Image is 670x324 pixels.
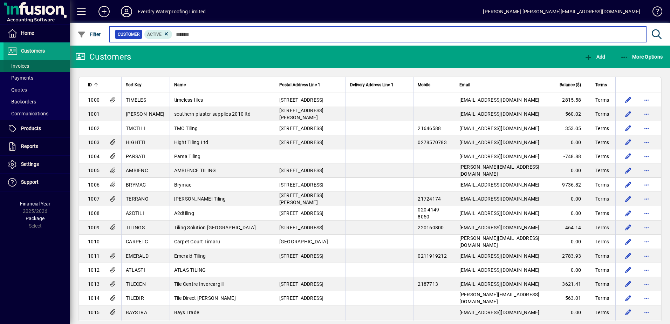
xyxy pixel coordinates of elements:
span: [EMAIL_ADDRESS][DOMAIN_NAME] [459,267,540,273]
span: Home [21,30,34,36]
span: [PERSON_NAME][EMAIL_ADDRESS][DOMAIN_NAME] [459,235,540,248]
span: Terms [595,125,609,132]
div: [PERSON_NAME] [PERSON_NAME][EMAIL_ADDRESS][DOMAIN_NAME] [483,6,640,17]
span: TMC Tiling [174,126,198,131]
a: Payments [4,72,70,84]
span: [EMAIL_ADDRESS][DOMAIN_NAME] [459,97,540,103]
span: Mobile [418,81,430,89]
span: timeless tiles [174,97,203,103]
span: [EMAIL_ADDRESS][DOMAIN_NAME] [459,154,540,159]
span: Email [459,81,470,89]
span: AMBIENCE TILING [174,168,216,173]
button: Profile [115,5,138,18]
td: 2783.93 [549,249,591,263]
span: 1001 [88,111,100,117]
span: Carpet Court Timaru [174,239,220,244]
span: BAYSTRA [126,310,147,315]
span: Brymac [174,182,192,188]
span: 21724174 [418,196,441,202]
a: Reports [4,138,70,155]
span: Active [147,32,162,37]
button: More options [641,123,652,134]
button: Edit [623,94,634,106]
span: Terms [595,110,609,117]
span: 020 4149 8050 [418,207,439,220]
span: [STREET_ADDRESS][PERSON_NAME] [279,193,324,205]
span: Parsa Tiling [174,154,201,159]
span: [STREET_ADDRESS] [279,295,324,301]
button: More options [641,208,652,219]
button: Edit [623,208,634,219]
span: [EMAIL_ADDRESS][DOMAIN_NAME] [459,111,540,117]
span: 1003 [88,140,100,145]
button: Add [582,50,607,63]
button: Edit [623,151,634,162]
span: [EMAIL_ADDRESS][DOMAIN_NAME] [459,310,540,315]
td: -748.88 [549,149,591,163]
button: More options [641,137,652,148]
span: Delivery Address Line 1 [350,81,394,89]
span: Support [21,179,39,185]
span: Quotes [7,87,27,93]
button: More options [641,94,652,106]
span: 1005 [88,168,100,173]
span: [STREET_ADDRESS] [279,126,324,131]
a: Backorders [4,96,70,108]
span: Payments [7,75,33,81]
span: [EMAIL_ADDRESS][DOMAIN_NAME] [459,140,540,145]
span: [PERSON_NAME][EMAIL_ADDRESS][DOMAIN_NAME] [459,292,540,304]
span: 1014 [88,295,100,301]
span: [STREET_ADDRESS] [279,168,324,173]
td: 0.00 [549,263,591,277]
div: Email [459,81,545,89]
td: 0.00 [549,206,591,221]
button: Edit [623,264,634,276]
span: 1004 [88,154,100,159]
span: 1008 [88,210,100,216]
span: Tile Direct [PERSON_NAME] [174,295,236,301]
button: Edit [623,193,634,204]
div: ID [88,81,100,89]
span: TERRANO [126,196,149,202]
span: Terms [595,139,609,146]
span: Terms [595,167,609,174]
span: [EMAIL_ADDRESS][DOMAIN_NAME] [459,281,540,287]
button: Edit [623,179,634,190]
td: 0.00 [549,163,591,178]
div: Customers [75,51,131,62]
span: 1007 [88,196,100,202]
span: 1010 [88,239,100,244]
span: TMCTILI [126,126,145,131]
span: [STREET_ADDRESS] [279,97,324,103]
span: southern plaster supplies 2010 ltd [174,111,251,117]
div: Name [174,81,271,89]
button: More options [641,278,652,290]
a: Home [4,25,70,42]
span: Tiling Solution [GEOGRAPHIC_DATA] [174,225,256,230]
span: Package [26,216,45,221]
span: EMERALD [126,253,149,259]
span: Postal Address Line 1 [279,81,320,89]
td: 464.14 [549,221,591,235]
span: TILECEN [126,281,146,287]
span: Terms [595,309,609,316]
span: Emerald Tiling [174,253,206,259]
button: Edit [623,123,634,134]
span: Terms [595,153,609,160]
span: [STREET_ADDRESS][PERSON_NAME] [279,108,324,120]
span: Financial Year [20,201,50,207]
span: [STREET_ADDRESS] [279,281,324,287]
span: 0211919212 [418,253,447,259]
a: Settings [4,156,70,173]
span: CARPETC [126,239,148,244]
span: [STREET_ADDRESS] [279,182,324,188]
td: 563.01 [549,291,591,305]
span: HIGHTTI [126,140,145,145]
span: [EMAIL_ADDRESS][DOMAIN_NAME] [459,126,540,131]
td: 0.00 [549,235,591,249]
span: BRYMAC [126,182,146,188]
button: More options [641,179,652,190]
span: Terms [595,195,609,202]
span: Add [584,54,605,60]
a: Invoices [4,60,70,72]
